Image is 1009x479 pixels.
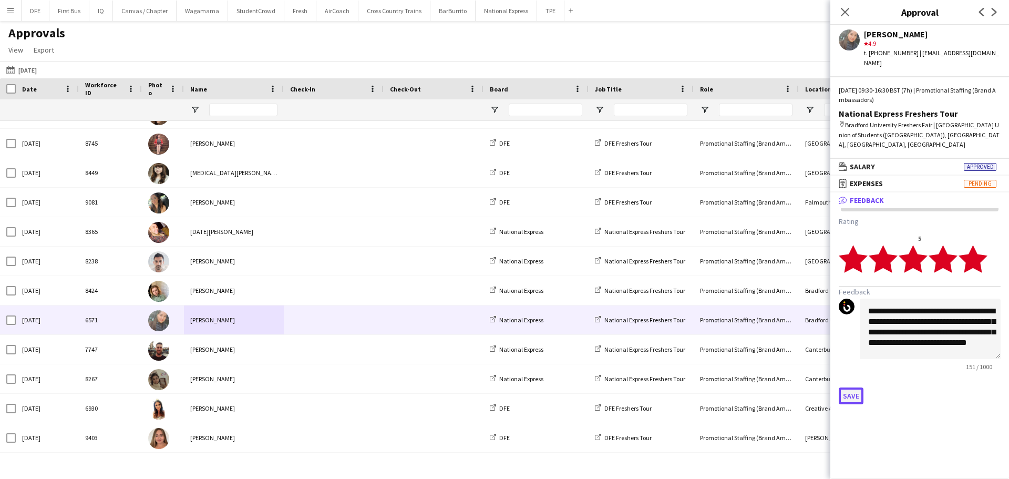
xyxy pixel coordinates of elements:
div: [PERSON_NAME] [184,423,284,452]
div: [DATE] [16,247,79,276]
div: [DATE] [16,423,79,452]
a: National Express Freshers Tour [595,375,685,383]
input: Job Title Filter Input [614,104,687,116]
div: [DATE] [16,276,79,305]
img: Kalpesh Patel [148,251,169,272]
span: 151 / 1000 [957,363,1001,371]
div: 6571 [79,305,142,334]
div: Promotional Staffing (Brand Ambassadors) [694,423,799,452]
div: Bradford University Freshers Fair [799,276,904,305]
span: DFE Freshers Tour [604,434,652,442]
a: DFE [490,198,510,206]
div: 8238 [79,247,142,276]
div: Canterbury [GEOGRAPHIC_DATA] Freshers Fair [799,364,904,393]
span: Check-In [290,85,315,93]
img: Adriana Jesuthasan [148,369,169,390]
mat-expansion-panel-header: Feedback [830,192,1009,208]
button: Open Filter Menu [595,105,604,115]
button: TPE [537,1,564,21]
div: [DATE] 09:30-16:30 BST (7h) | Promotional Staffing (Brand Ambassadors) [839,86,1001,105]
span: Export [34,45,54,55]
img: Faye-Marie Smith [148,399,169,420]
div: [DATE] [16,394,79,423]
span: DFE [499,169,510,177]
h3: Rating [839,217,1001,226]
div: 8267 [79,364,142,393]
div: [GEOGRAPHIC_DATA][PERSON_NAME][DEMOGRAPHIC_DATA] Freshers Fair [799,129,904,158]
mat-expansion-panel-header: SalaryApproved [830,159,1009,175]
mat-expansion-panel-header: ExpensesPending [830,176,1009,191]
a: DFE [490,434,510,442]
span: DFE Freshers Tour [604,404,652,412]
span: National Express Freshers Tour [604,287,685,294]
button: Save [839,388,863,404]
a: National Express [490,345,543,353]
img: Aimee Murden [148,428,169,449]
div: [PERSON_NAME] [184,129,284,158]
a: National Express [490,316,543,324]
div: Promotional Staffing (Brand Ambassadors) [694,217,799,246]
a: Export [29,43,58,57]
div: Promotional Staffing (Brand Ambassadors) [694,188,799,217]
span: DFE [499,434,510,442]
img: Raja Ali [148,222,169,243]
span: National Express [499,257,543,265]
span: Workforce ID [85,81,123,97]
div: [PERSON_NAME] [184,364,284,393]
div: 8424 [79,276,142,305]
button: IQ [89,1,113,21]
a: DFE Freshers Tour [595,434,652,442]
div: 8365 [79,217,142,246]
div: 9081 [79,188,142,217]
img: Li-Quan Hoang [148,310,169,331]
a: DFE [490,139,510,147]
div: 8449 [79,158,142,187]
a: DFE [490,404,510,412]
a: DFE [490,169,510,177]
span: National Express [499,345,543,353]
div: t. [PHONE_NUMBER] | [EMAIL_ADDRESS][DOMAIN_NAME] [864,48,1001,67]
input: Role Filter Input [719,104,792,116]
div: [DATE] [16,335,79,364]
a: View [4,43,27,57]
span: DFE Freshers Tour [604,139,652,147]
div: [PERSON_NAME] [184,394,284,423]
span: National Express Freshers Tour [604,345,685,353]
button: Canvas / Chapter [113,1,177,21]
img: Kelly Vines [148,281,169,302]
button: DFE [22,1,49,21]
span: Date [22,85,37,93]
div: [DATE][PERSON_NAME] [184,217,284,246]
button: StudentCrowd [228,1,284,21]
div: [DATE] [16,158,79,187]
a: National Express Freshers Tour [595,257,685,265]
a: National Express [490,287,543,294]
a: DFE Freshers Tour [595,139,652,147]
div: Feedback [830,208,1009,413]
span: Feedback [850,196,884,205]
button: [DATE] [4,64,39,76]
span: Photo [148,81,165,97]
button: Wagamama [177,1,228,21]
div: Canterbury [GEOGRAPHIC_DATA] Freshers Fair [799,335,904,364]
h3: Approval [830,5,1009,19]
span: View [8,45,23,55]
button: AirCoach [316,1,358,21]
div: Promotional Staffing (Brand Ambassadors) [694,129,799,158]
div: Promotional Staffing (Brand Ambassadors) [694,364,799,393]
a: DFE Freshers Tour [595,169,652,177]
span: Board [490,85,508,93]
button: Open Filter Menu [190,105,200,115]
div: 9403 [79,423,142,452]
span: DFE [499,404,510,412]
span: DFE Freshers Tour [604,169,652,177]
div: [DATE] [16,129,79,158]
div: [DATE] [16,217,79,246]
span: Salary [850,162,875,171]
span: Expenses [850,179,883,188]
a: National Express Freshers Tour [595,228,685,236]
span: National Express Freshers Tour [604,257,685,265]
div: 7747 [79,335,142,364]
a: National Express [490,228,543,236]
span: National Express [499,287,543,294]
